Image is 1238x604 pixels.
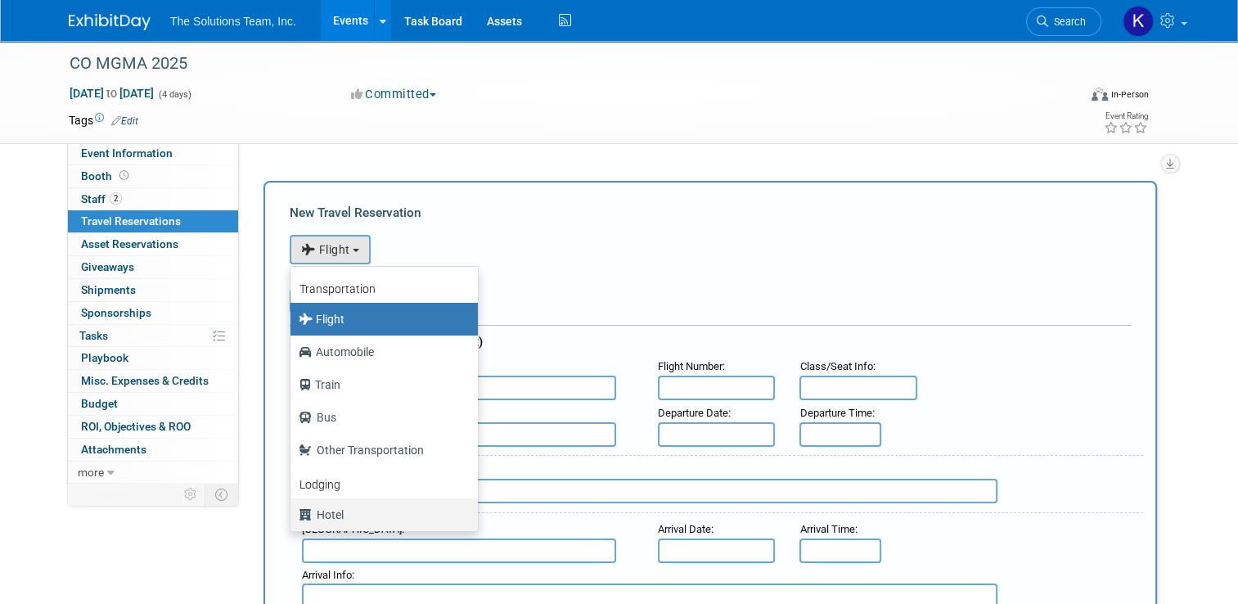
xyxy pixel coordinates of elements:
span: Budget [81,397,118,410]
div: Booking Confirmation Number: [290,264,1131,289]
a: Travel Reservations [68,210,238,232]
small: : [658,360,725,372]
label: Train [299,372,461,398]
span: [DATE] [DATE] [69,86,155,101]
span: Flight Number [658,360,723,372]
div: New Travel Reservation [290,204,1131,222]
span: Search [1048,16,1086,28]
a: Budget [68,393,238,415]
a: Playbook [68,347,238,369]
span: 2 [110,192,122,205]
button: Flight [290,235,371,264]
a: Giveaways [68,256,238,278]
span: Arrival Date [658,523,711,535]
span: Event Information [81,146,173,160]
small: : [799,407,874,419]
label: Hotel [299,502,461,528]
label: Bus [299,404,461,430]
span: Tasks [79,329,108,342]
span: Playbook [81,351,128,364]
a: Attachments [68,439,238,461]
label: Other Transportation [299,437,461,463]
a: Edit [111,115,138,127]
span: Attachments [81,443,146,456]
small: : [302,569,354,581]
a: Tasks [68,325,238,347]
small: : [658,407,731,419]
a: Transportation [290,271,478,303]
span: Staff [81,192,122,205]
td: Personalize Event Tab Strip [177,484,205,505]
span: Class/Seat Info [799,360,872,372]
td: Toggle Event Tabs [205,484,239,505]
div: CO MGMA 2025 [64,49,1057,79]
img: Format-Inperson.png [1092,88,1108,101]
span: Booth not reserved yet [116,169,132,182]
div: In-Person [1110,88,1149,101]
span: Asset Reservations [81,237,178,250]
small: : [799,523,857,535]
body: Rich Text Area. Press ALT-0 for help. [9,7,817,24]
a: Misc. Expenses & Credits [68,370,238,392]
a: Shipments [68,279,238,301]
a: Lodging [290,467,478,498]
img: ExhibitDay [69,14,151,30]
span: more [78,466,104,479]
td: Tags [69,112,138,128]
span: ROI, Objectives & ROO [81,420,191,433]
a: Booth [68,165,238,187]
img: Kaelon Harris [1123,6,1154,37]
span: Flight [301,243,350,256]
span: Sponsorships [81,306,151,319]
span: Departure Time [799,407,871,419]
label: Flight [299,306,461,332]
label: Automobile [299,339,461,365]
a: Event Information [68,142,238,165]
a: Asset Reservations [68,233,238,255]
b: Transportation [299,282,376,295]
b: Lodging [299,478,340,491]
span: The Solutions Team, Inc. [170,15,296,28]
span: Travel Reservations [81,214,181,228]
a: more [68,462,238,484]
span: Shipments [81,283,136,296]
span: Misc. Expenses & Credits [81,374,209,387]
a: Search [1026,7,1101,36]
small: : [799,360,875,372]
span: Booth [81,169,132,183]
div: Event Format [989,85,1149,110]
span: (4 days) [157,89,191,100]
div: Event Rating [1104,112,1148,120]
span: Arrival Time [799,523,854,535]
a: ROI, Objectives & ROO [68,416,238,438]
button: Committed [345,86,443,103]
small: : [658,523,714,535]
a: Staff2 [68,188,238,210]
span: Arrival Info [302,569,352,581]
a: Sponsorships [68,302,238,324]
span: Giveaways [81,260,134,273]
span: Departure Date [658,407,728,419]
span: to [104,87,119,100]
